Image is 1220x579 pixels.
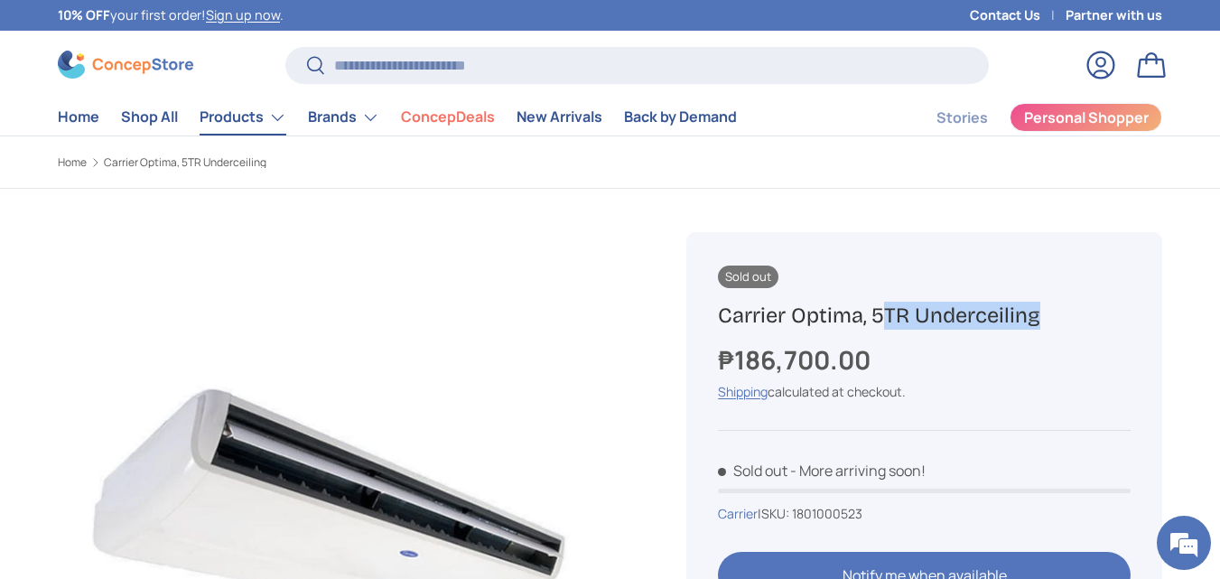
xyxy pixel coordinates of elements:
p: your first order! . [58,5,284,25]
img: ConcepStore [58,51,193,79]
span: Personal Shopper [1024,110,1149,125]
span: 1801000523 [792,505,862,522]
nav: Breadcrumbs [58,154,643,171]
a: New Arrivals [517,99,602,135]
nav: Primary [58,99,737,135]
a: Personal Shopper [1010,103,1162,132]
a: Home [58,99,99,135]
a: Carrier Optima, 5TR Underceiling [104,157,266,168]
a: Shop All [121,99,178,135]
div: calculated at checkout. [718,382,1131,401]
strong: ₱186,700.00 [718,342,875,377]
summary: Brands [297,99,390,135]
strong: 10% OFF [58,6,110,23]
summary: Products [189,99,297,135]
span: Sold out [718,461,787,481]
a: Sign up now [206,6,280,23]
a: Home [58,157,87,168]
p: - More arriving soon! [790,461,926,481]
span: | [758,505,862,522]
a: Shipping [718,383,768,400]
a: Back by Demand [624,99,737,135]
a: Partner with us [1066,5,1162,25]
a: Stories [936,100,988,135]
span: Sold out [718,266,778,288]
a: Carrier [718,505,758,522]
nav: Secondary [893,99,1162,135]
span: SKU: [761,505,789,522]
a: ConcepDeals [401,99,495,135]
a: Contact Us [970,5,1066,25]
h1: Carrier Optima, 5TR Underceiling [718,302,1131,330]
